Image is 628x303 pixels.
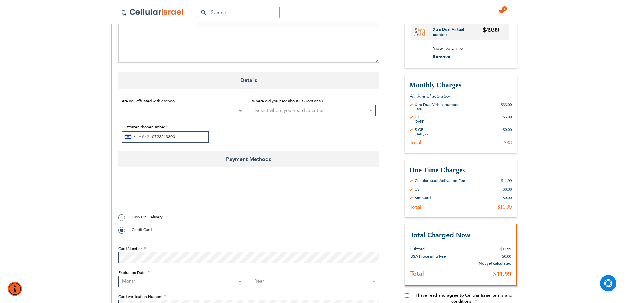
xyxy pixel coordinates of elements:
input: Search [197,7,280,18]
div: $11.99 [497,204,512,210]
span: Customer Phonenumber [122,124,165,130]
div: Total [410,139,421,146]
div: Xtra Dual Virtual number [415,102,459,107]
div: $5.00 [503,114,512,124]
p: At time of activation [410,93,512,99]
img: Xtra Dual Virtual number [414,26,425,37]
img: Cellular Israel Logo [121,8,184,16]
span: Expiration Date [118,270,146,275]
span: 1 [503,6,506,12]
span: Cash On Delivery [132,214,163,220]
iframe: reCAPTCHA [118,182,219,208]
span: Credit Card [132,227,152,232]
h3: Monthly Charges [410,81,512,90]
div: [DATE] - - [415,107,459,111]
div: Accessibility Menu [8,282,22,296]
span: Where did you hear about us? (optional) [252,98,323,104]
div: Cellular Israel Activation Fee [415,178,465,183]
span: $49.99 [483,27,499,33]
div: UK [415,114,428,120]
a: 1 [498,9,505,17]
span: $11.99 [500,247,511,251]
span: $0.00 [502,254,511,258]
div: $33.00 [501,102,512,111]
div: $11.99 [501,178,512,183]
span: USA Processing Fee [410,254,446,259]
span: Details [118,72,379,89]
span: Card Verification Number [118,294,163,299]
div: [DATE] - - [415,132,428,136]
div: 5 GB [415,127,428,132]
th: Subtotal [410,240,462,253]
div: +972 [138,133,149,141]
div: $0.00 [503,187,512,192]
span: Not yet calculated [479,261,511,266]
button: Selected country [122,132,149,142]
span: $11.99 [493,270,511,278]
strong: Total [410,270,424,278]
span: Remove [433,54,450,60]
div: [DATE] - - [415,120,428,124]
input: e.g. 50-234-5678 [122,131,209,143]
div: Sim Card [415,195,431,200]
span: View Details [433,45,458,52]
div: $0.00 [503,127,512,136]
a: Xtra Dual Virtual number [433,27,483,37]
div: Total [410,204,421,210]
h3: One Time Charges [410,166,512,175]
span: Payment Methods [118,151,379,167]
div: US [415,187,420,192]
strong: Total Charged Now [410,231,470,240]
span: Card Number [118,246,142,251]
span: Are you affiliated with a school [122,98,176,104]
div: $0.00 [503,195,512,200]
div: $38 [504,139,512,146]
